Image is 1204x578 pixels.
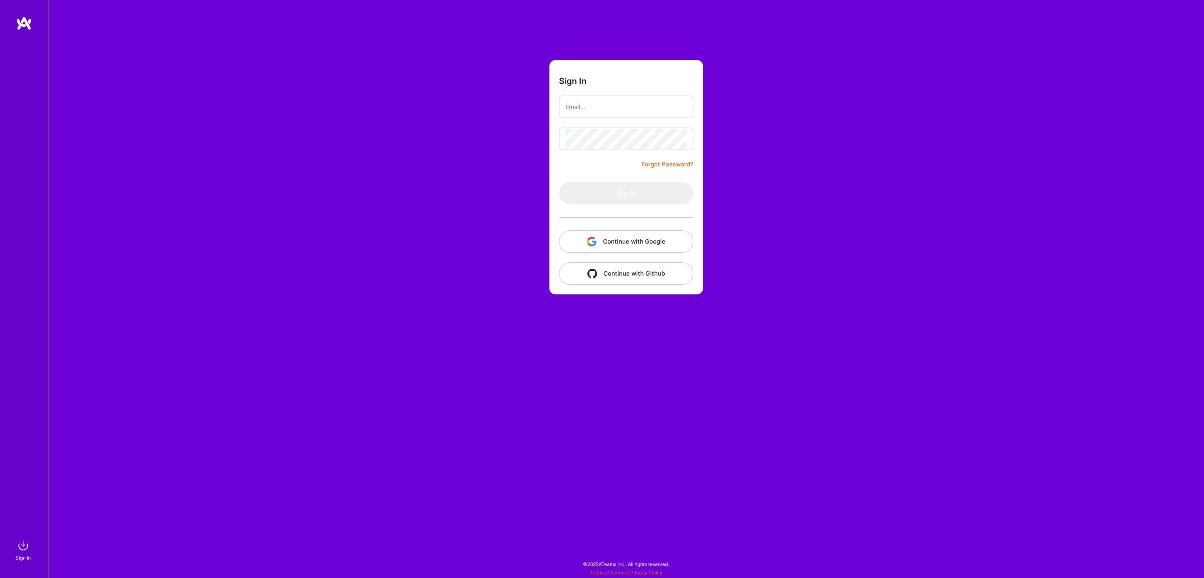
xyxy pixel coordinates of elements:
[16,16,32,30] img: logo
[587,269,597,278] img: icon
[16,554,31,562] div: Sign In
[590,570,627,576] a: Terms of Service
[630,570,663,576] a: Privacy Policy
[559,76,587,86] h3: Sign In
[15,538,31,554] img: sign in
[559,262,693,285] button: Continue with Github
[17,538,31,562] a: sign inSign In
[559,230,693,253] button: Continue with Google
[559,182,693,204] button: Sign In
[565,97,687,117] input: Email...
[48,554,1204,574] div: © 2025 ATeams Inc., All rights reserved.
[641,160,693,169] a: Forgot Password?
[590,570,663,576] span: |
[587,237,597,246] img: icon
